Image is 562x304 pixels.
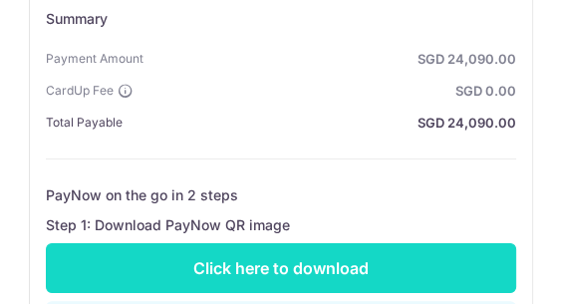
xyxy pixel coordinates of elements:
strong: SGD 24,090.00 [151,47,516,71]
strong: SGD 0.00 [141,79,516,103]
span: Total Payable [46,111,123,135]
h6: Summary [46,7,516,31]
h6: PayNow on the go in 2 steps [46,183,516,207]
span: CardUp Fee [46,79,114,103]
span: Payment Amount [46,47,143,71]
span: Step 1: Download PayNow QR image [46,215,516,235]
a: Click here to download [46,243,516,293]
strong: SGD 24,090.00 [131,111,516,135]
